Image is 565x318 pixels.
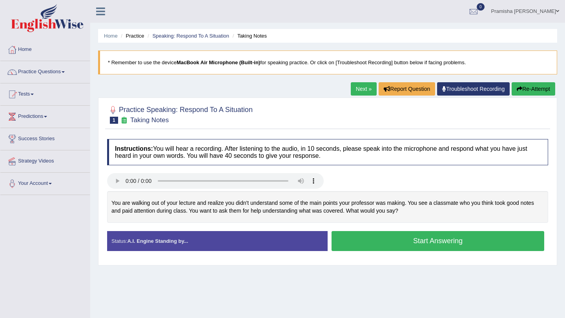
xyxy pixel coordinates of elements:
[119,32,144,40] li: Practice
[0,39,90,58] a: Home
[107,104,253,124] h2: Practice Speaking: Respond To A Situation
[107,139,548,165] h4: You will hear a recording. After listening to the audio, in 10 seconds, please speak into the mic...
[104,33,118,39] a: Home
[107,191,548,223] div: You are walking out of your lecture and realize you didn't understand some of the main points you...
[107,231,328,251] div: Status:
[0,150,90,170] a: Strategy Videos
[0,106,90,125] a: Predictions
[437,82,510,96] a: Troubleshoot Recording
[351,82,377,96] a: Next »
[177,60,260,65] b: MacBook Air Microphone (Built-in)
[332,231,544,251] button: Start Answering
[130,116,169,124] small: Taking Notes
[0,83,90,103] a: Tests
[0,61,90,81] a: Practice Questions
[127,238,188,244] strong: A.I. Engine Standing by...
[120,117,128,124] small: Exam occurring question
[231,32,267,40] li: Taking Notes
[512,82,555,96] button: Re-Attempt
[0,173,90,192] a: Your Account
[98,51,557,74] blockquote: * Remember to use the device for speaking practice. Or click on [Troubleshoot Recording] button b...
[152,33,229,39] a: Speaking: Respond To A Situation
[379,82,435,96] button: Report Question
[115,145,153,152] b: Instructions:
[0,128,90,148] a: Success Stories
[477,3,485,11] span: 0
[110,117,118,124] span: 1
